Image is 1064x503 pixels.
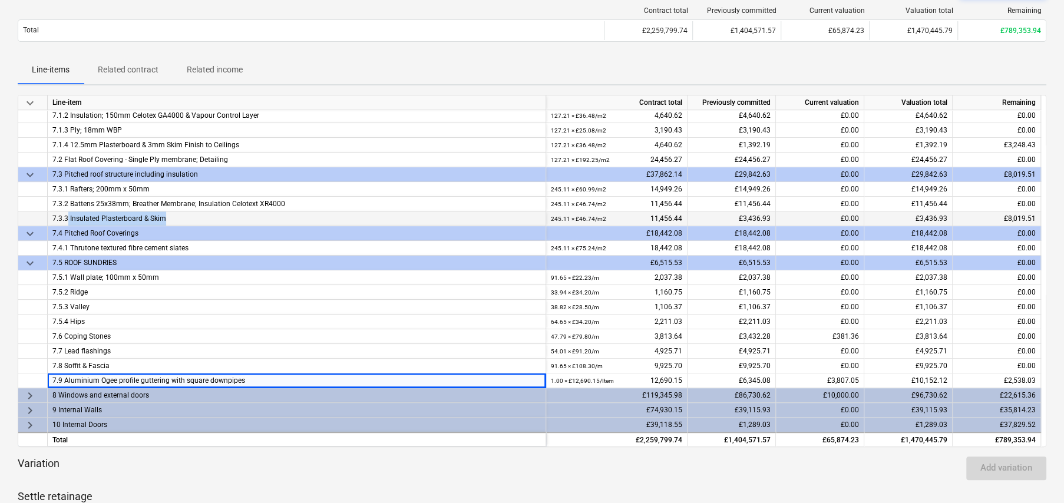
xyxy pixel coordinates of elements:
[776,344,864,359] div: £0.00
[551,348,599,355] small: 54.01 × £91.20 / m
[551,157,610,163] small: 127.21 × £192.25 / m2
[864,138,953,153] div: £1,392.19
[953,403,1041,418] div: £35,814.23
[48,432,546,446] div: Total
[953,153,1041,167] div: £0.00
[874,6,953,15] div: Valuation total
[546,95,688,110] div: Contract total
[551,319,599,325] small: 64.65 × £34.20 / m
[688,182,776,197] div: £14,949.26
[688,167,776,182] div: £29,842.63
[776,241,864,256] div: £0.00
[776,123,864,138] div: £0.00
[776,153,864,167] div: £0.00
[23,96,37,110] span: keyboard_arrow_down
[864,167,953,182] div: £29,842.63
[688,95,776,110] div: Previously committed
[52,167,541,181] div: 7.3 Pitched roof structure including insulation
[52,138,541,152] div: 7.1.4 12.5mm Plasterboard & 3mm Skim Finish to Ceilings
[551,300,682,315] div: 1,106.37
[688,270,776,285] div: £2,037.38
[52,344,541,358] div: 7.7 Lead flashings
[869,21,957,40] div: £1,470,445.79
[551,363,603,369] small: 91.65 × £108.30 / m
[52,418,541,432] div: 10 Internal Doors
[688,197,776,211] div: £11,456.44
[551,138,682,153] div: 4,640.62
[52,270,541,284] div: 7.5.1 Wall plate; 100mm x 50mm
[546,226,688,241] div: £18,442.08
[864,403,953,418] div: £39,115.93
[776,95,864,110] div: Current valuation
[52,241,541,255] div: 7.4.1 Thrutone textured fibre cement slates
[864,270,953,285] div: £2,037.38
[688,403,776,418] div: £39,115.93
[963,6,1042,15] div: Remaining
[604,21,692,40] div: £2,259,799.74
[864,123,953,138] div: £3,190.43
[688,211,776,226] div: £3,436.93
[546,418,688,432] div: £39,118.55
[551,211,682,226] div: 11,456.44
[23,389,37,403] span: keyboard_arrow_right
[776,108,864,123] div: £0.00
[776,226,864,241] div: £0.00
[551,245,606,251] small: 245.11 × £75.24 / m2
[688,344,776,359] div: £4,925.71
[953,373,1041,388] div: £2,538.03
[953,123,1041,138] div: £0.00
[546,167,688,182] div: £37,862.14
[23,227,37,241] span: keyboard_arrow_down
[688,373,776,388] div: £6,345.08
[864,256,953,270] div: £6,515.53
[1005,446,1064,503] iframe: Chat Widget
[864,241,953,256] div: £18,442.08
[786,6,865,15] div: Current valuation
[546,432,688,446] div: £2,259,799.74
[23,418,37,432] span: keyboard_arrow_right
[864,315,953,329] div: £2,211.03
[953,211,1041,226] div: £8,019.51
[546,256,688,270] div: £6,515.53
[953,329,1041,344] div: £0.00
[776,315,864,329] div: £0.00
[551,216,606,222] small: 245.11 × £46.74 / m2
[23,25,39,35] p: Total
[52,108,541,123] div: 7.1.2 Insulation; 150mm Celotex GA4000 & Vapour Control Layer
[551,108,682,123] div: 4,640.62
[953,285,1041,300] div: £0.00
[953,226,1041,241] div: £0.00
[953,270,1041,285] div: £0.00
[551,241,682,256] div: 18,442.08
[953,241,1041,256] div: £0.00
[953,418,1041,432] div: £37,829.52
[551,153,682,167] div: 24,456.27
[864,285,953,300] div: £1,160.75
[688,123,776,138] div: £3,190.43
[551,378,614,384] small: 1.00 × £12,690.15 / Item
[864,344,953,359] div: £4,925.71
[953,197,1041,211] div: £0.00
[953,388,1041,403] div: £22,615.36
[18,456,60,480] p: Variation
[953,315,1041,329] div: £0.00
[864,359,953,373] div: £9,925.70
[609,6,688,15] div: Contract total
[52,359,541,373] div: 7.8 Soffit & Fascia
[52,329,541,343] div: 7.6 Coping Stones
[52,373,541,388] div: 7.9 Aluminium Ogee profile guttering with square downpipes
[52,256,541,270] div: 7.5 ROOF SUNDRIES
[52,211,541,226] div: 7.3.3 Insulated Plasterboard & Skim
[32,64,70,76] p: Line-items
[864,108,953,123] div: £4,640.62
[551,359,682,373] div: 9,925.70
[776,418,864,432] div: £0.00
[546,403,688,418] div: £74,930.15
[688,138,776,153] div: £1,392.19
[551,289,599,296] small: 33.94 × £34.20 / m
[551,197,682,211] div: 11,456.44
[52,315,541,329] div: 7.5.4 Hips
[776,329,864,344] div: £381.36
[864,432,953,446] div: £1,470,445.79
